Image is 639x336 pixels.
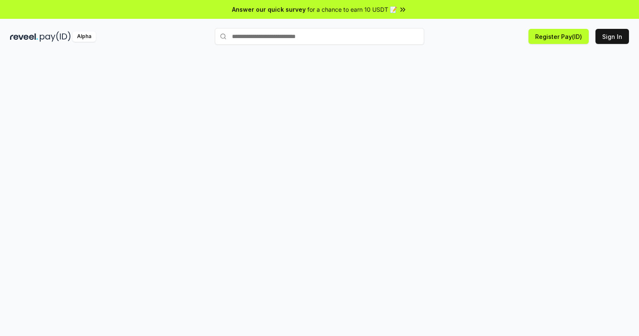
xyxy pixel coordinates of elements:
[40,31,71,42] img: pay_id
[10,31,38,42] img: reveel_dark
[307,5,397,14] span: for a chance to earn 10 USDT 📝
[72,31,96,42] div: Alpha
[232,5,306,14] span: Answer our quick survey
[528,29,589,44] button: Register Pay(ID)
[595,29,629,44] button: Sign In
